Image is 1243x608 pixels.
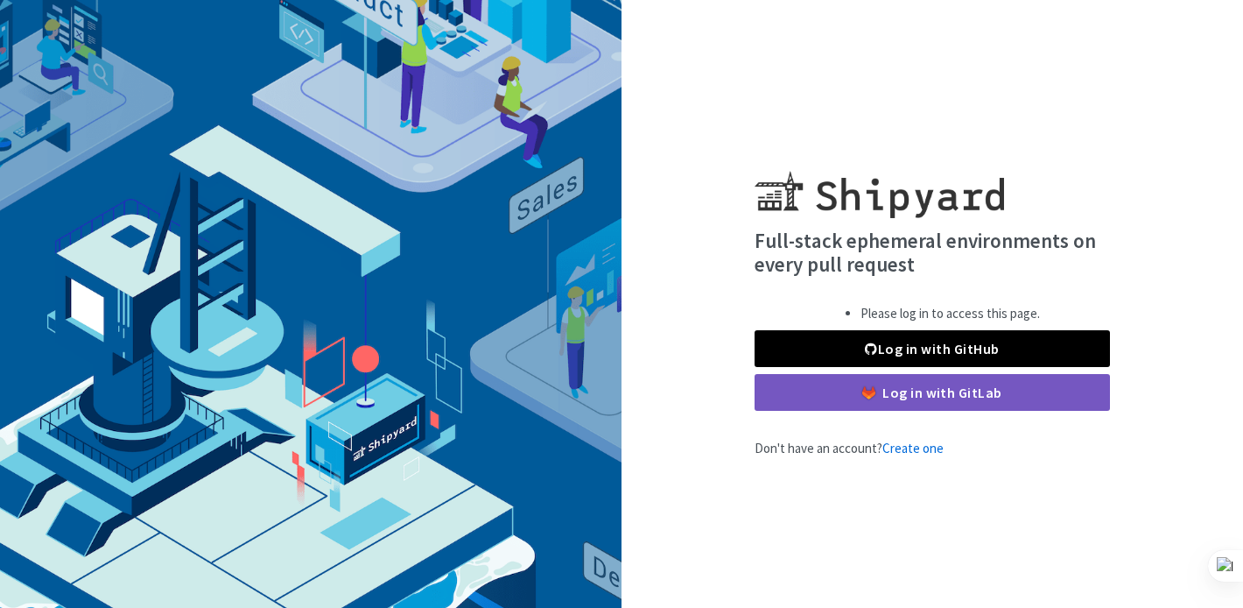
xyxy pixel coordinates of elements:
[755,330,1110,367] a: Log in with GitHub
[755,229,1110,277] h4: Full-stack ephemeral environments on every pull request
[755,374,1110,411] a: Log in with GitLab
[862,386,875,399] img: gitlab-color.svg
[755,150,1004,218] img: Shipyard logo
[755,440,944,456] span: Don't have an account?
[860,304,1040,324] li: Please log in to access this page.
[882,440,944,456] a: Create one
